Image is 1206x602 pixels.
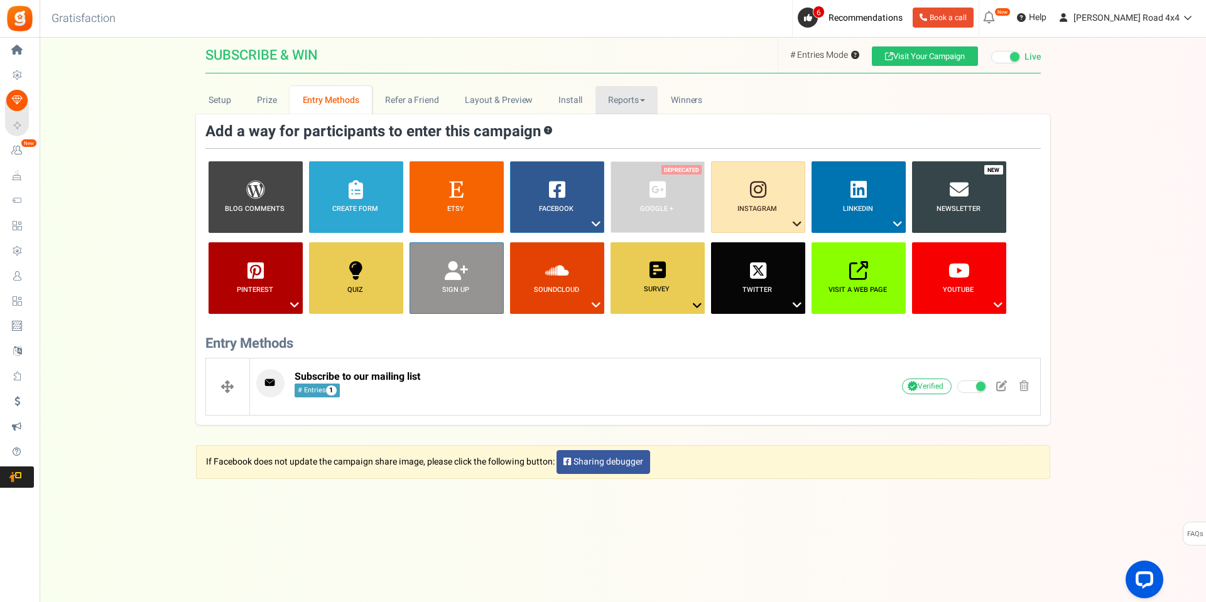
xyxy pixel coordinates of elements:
span: Help [1026,11,1046,24]
h3: Add a way for participants to enter this campaign [205,124,1041,140]
b: Blog Comments [225,203,285,214]
span: Rewarding entrants with bonus entries. These will only be used to help you draw winners. Entrants... [851,51,859,60]
b: Etsy [447,203,464,214]
a: Survey [611,242,705,314]
a: Prize [244,86,290,114]
b: Pinterest [237,284,273,295]
b: Facebook [539,203,573,214]
span: Subscribe to our mailing list [295,369,420,384]
em: New [994,8,1011,16]
a: Layout & Preview [452,86,546,114]
span: Live [1024,51,1041,63]
span: 1 [326,385,337,395]
b: SoundCloud [534,284,579,295]
span: # Entries Mode [790,48,859,62]
b: LinkedIn [843,203,873,214]
b: YouTube [943,284,974,295]
span: SUBSCRIBE & WIN [205,48,318,62]
a: Reports [595,86,658,114]
span: If Facebook does not update the campaign share image, please click the following button: [206,454,555,468]
b: Newsletter [937,203,981,214]
a: Install [546,86,595,114]
span: Recommendations [828,11,903,24]
span: Winners [671,94,703,107]
span: [PERSON_NAME] Road 4x4 [1073,11,1180,24]
h3: Entry Methods [205,336,1041,351]
b: Quiz [347,284,363,295]
b: Visit a web page [828,284,887,295]
b: Instagram [737,203,777,214]
b: Sign up [442,284,469,295]
b: Twitter [742,284,772,295]
small: # Entries [295,384,340,397]
a: Book a call [913,8,974,28]
a: Refer a Friend [372,86,452,114]
a: Visit Your Campaign [872,46,978,66]
span: FAQs [1187,522,1203,546]
a: Help [1012,8,1051,28]
span: Reward 1 point to participants who complete this action [295,382,342,397]
em: New [21,139,37,148]
span: 6 [813,6,825,18]
a: Entry Methods [290,86,372,114]
img: Gratisfaction [6,4,34,33]
b: Survey [644,284,670,294]
a: Sharing debugger [557,450,650,474]
b: Create Form [332,203,378,214]
h3: Gratisfaction [38,6,129,31]
a: New [5,140,34,161]
a: 6 Recommendations [798,8,908,28]
a: Setup [196,86,244,114]
span: Verified [902,379,952,394]
button: ? [544,127,552,135]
